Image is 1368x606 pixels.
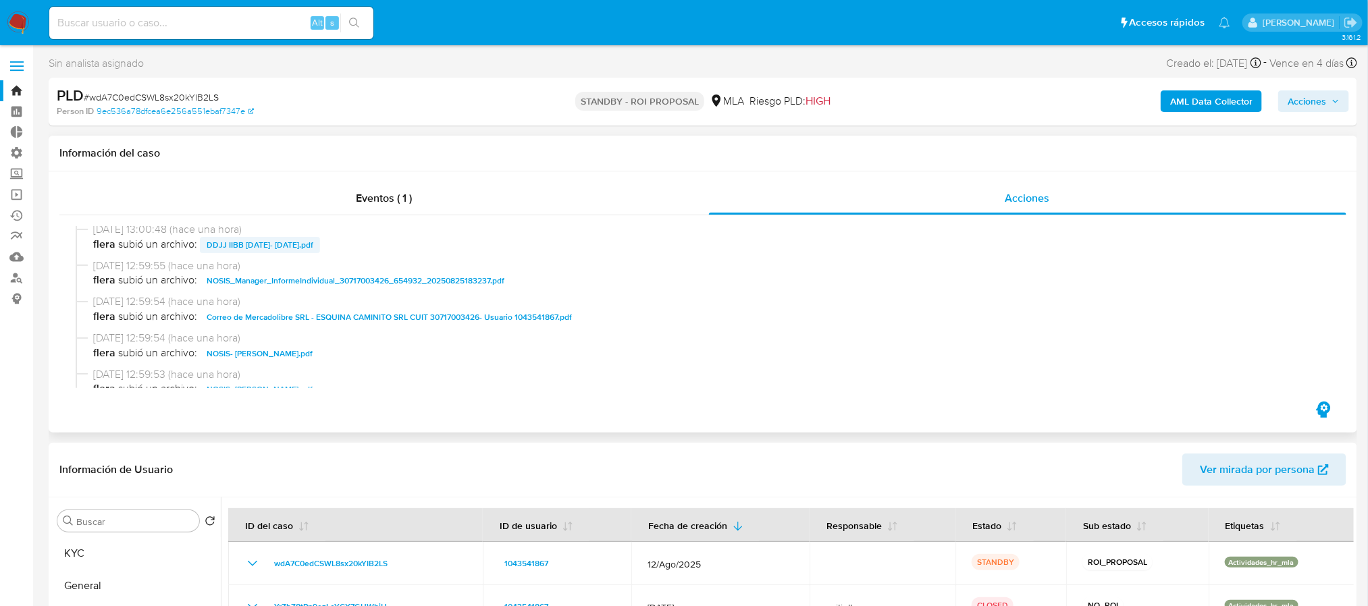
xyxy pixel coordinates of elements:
[52,570,221,602] button: General
[57,105,94,117] b: Person ID
[575,92,704,111] p: STANDBY - ROI PROPOSAL
[330,16,334,29] span: s
[63,516,74,526] button: Buscar
[59,463,173,476] h1: Información de Usuario
[710,94,744,109] div: MLA
[52,537,221,570] button: KYC
[97,105,254,117] a: 9ec536a78dfcea6e256a551ebaf7347e
[49,14,373,32] input: Buscar usuario o caso...
[1263,16,1339,29] p: emmanuel.vitiello@mercadolibre.com
[57,84,84,106] b: PLD
[1182,453,1346,486] button: Ver mirada por persona
[1161,90,1262,112] button: AML Data Collector
[1288,90,1326,112] span: Acciones
[1005,190,1050,206] span: Acciones
[806,93,831,109] span: HIGH
[59,146,1346,160] h1: Información del caso
[76,516,194,528] input: Buscar
[84,90,219,104] span: # wdA7C0edCSWL8sx20kYIB2LS
[1278,90,1349,112] button: Acciones
[1167,54,1261,72] div: Creado el: [DATE]
[1170,90,1253,112] b: AML Data Collector
[1344,16,1358,30] a: Salir
[312,16,323,29] span: Alt
[356,190,412,206] span: Eventos ( 1 )
[1219,17,1230,28] a: Notificaciones
[1264,54,1267,72] span: -
[205,516,215,530] button: Volver al orden por defecto
[340,13,368,32] button: search-icon
[1130,16,1205,30] span: Accesos rápidos
[749,94,831,109] span: Riesgo PLD:
[1270,56,1344,71] span: Vence en 4 días
[49,56,144,71] span: Sin analista asignado
[1200,453,1315,486] span: Ver mirada por persona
